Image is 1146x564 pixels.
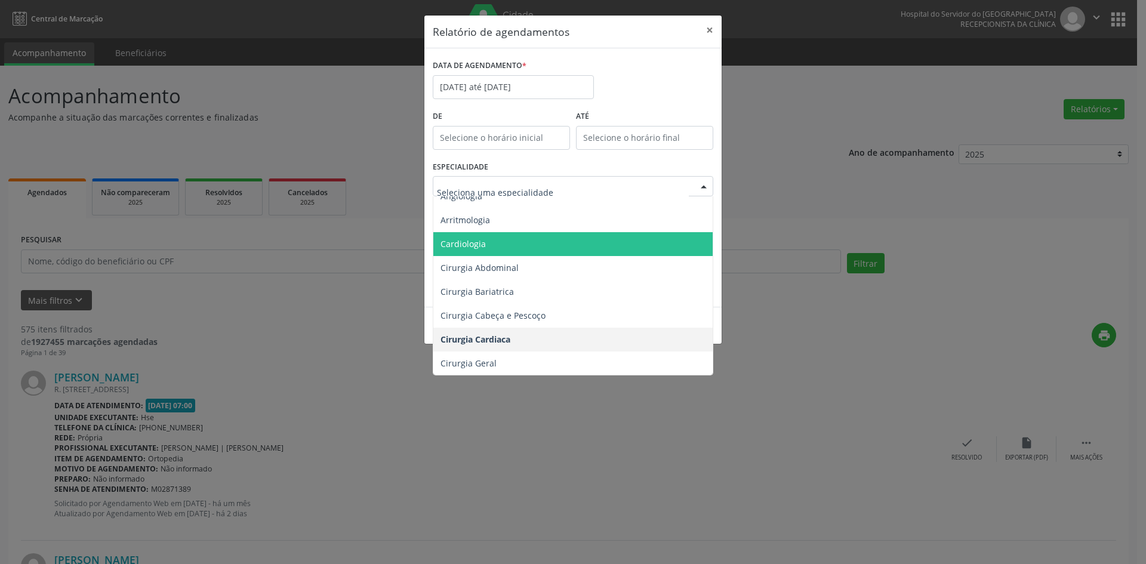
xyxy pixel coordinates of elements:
[433,126,570,150] input: Selecione o horário inicial
[433,158,488,177] label: ESPECIALIDADE
[576,107,713,126] label: ATÉ
[433,107,570,126] label: De
[440,310,546,321] span: Cirurgia Cabeça e Pescoço
[440,262,519,273] span: Cirurgia Abdominal
[440,214,490,226] span: Arritmologia
[433,24,569,39] h5: Relatório de agendamentos
[440,286,514,297] span: Cirurgia Bariatrica
[433,75,594,99] input: Selecione uma data ou intervalo
[440,334,510,345] span: Cirurgia Cardiaca
[433,57,526,75] label: DATA DE AGENDAMENTO
[437,180,689,204] input: Seleciona uma especialidade
[440,190,482,202] span: Angiologia
[440,357,497,369] span: Cirurgia Geral
[576,126,713,150] input: Selecione o horário final
[698,16,722,45] button: Close
[440,238,486,249] span: Cardiologia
